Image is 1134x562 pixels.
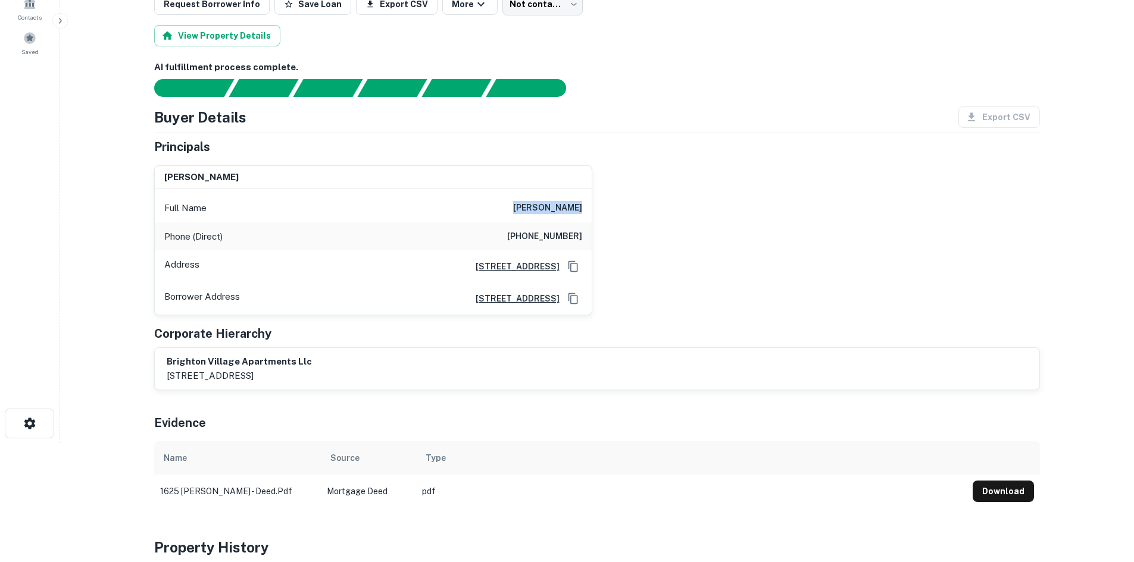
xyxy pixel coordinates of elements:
div: AI fulfillment process complete. [486,79,580,97]
p: Borrower Address [164,290,240,307]
div: Type [426,451,446,465]
h4: Property History [154,536,1040,558]
p: Address [164,258,199,275]
a: Saved [4,27,56,59]
div: Name [164,451,187,465]
iframe: Chat Widget [1074,467,1134,524]
th: Type [416,441,967,475]
h5: Corporate Hierarchy [154,325,271,343]
div: Source [330,451,360,465]
h4: Buyer Details [154,106,246,128]
h6: AI fulfillment process complete. [154,61,1040,74]
div: scrollable content [154,441,1040,508]
a: [STREET_ADDRESS] [466,260,560,273]
th: Source [321,441,416,475]
h6: [PHONE_NUMBER] [507,230,582,244]
div: Principals found, still searching for contact information. This may take time... [421,79,491,97]
button: Copy Address [564,290,582,307]
p: Full Name [164,201,207,215]
p: Phone (Direct) [164,230,223,244]
a: [STREET_ADDRESS] [466,292,560,305]
span: Contacts [18,12,42,22]
td: 1625 [PERSON_NAME] - deed.pdf [154,475,321,508]
th: Name [154,441,321,475]
td: Mortgage Deed [321,475,416,508]
h5: Evidence [154,414,206,432]
p: [STREET_ADDRESS] [167,369,312,383]
div: Your request is received and processing... [229,79,298,97]
span: Saved [21,47,39,56]
button: Download [973,481,1034,502]
h6: brighton village apartments llc [167,355,312,369]
h6: [PERSON_NAME] [513,201,582,215]
div: Documents found, AI parsing details... [293,79,363,97]
h5: Principals [154,138,210,156]
div: Principals found, AI now looking for contact information... [357,79,427,97]
button: Copy Address [564,258,582,275]
h6: [PERSON_NAME] [164,171,239,184]
button: View Property Details [154,25,280,46]
div: Sending borrower request to AI... [140,79,229,97]
td: pdf [416,475,967,508]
